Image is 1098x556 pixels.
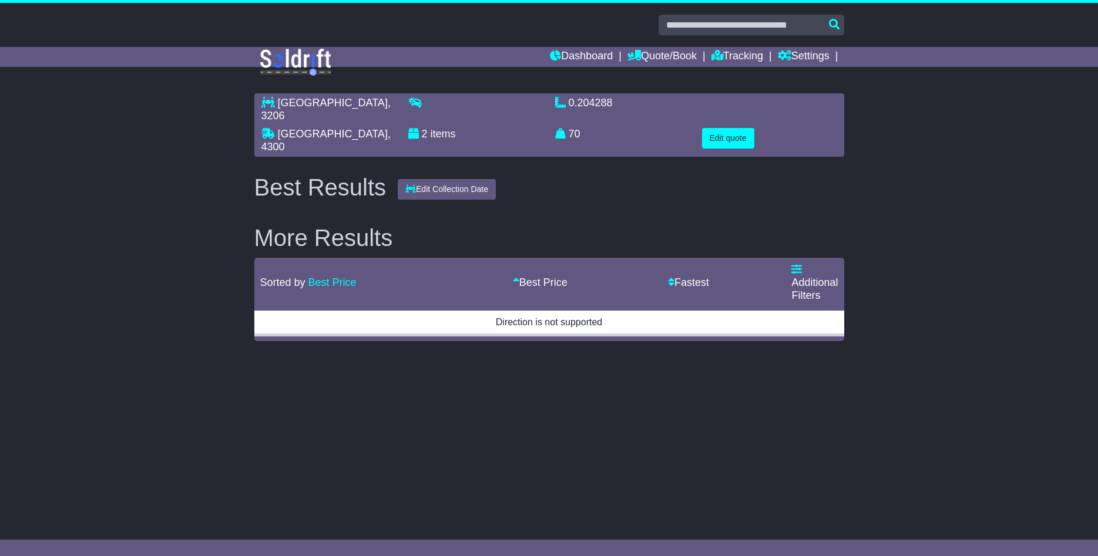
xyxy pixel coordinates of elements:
a: Best Price [513,277,568,288]
a: Best Price [308,277,357,288]
span: [GEOGRAPHIC_DATA] [278,128,388,140]
td: Direction is not supported [254,309,844,335]
a: Settings [778,47,830,67]
button: Edit Collection Date [398,179,496,200]
a: Quote/Book [627,47,697,67]
span: , 3206 [261,97,391,122]
a: Additional Filters [791,264,838,301]
button: Edit quote [702,128,754,149]
span: 70 [569,128,580,140]
h2: More Results [254,225,844,251]
a: Tracking [711,47,763,67]
span: Sorted by [260,277,305,288]
span: [GEOGRAPHIC_DATA] [278,97,388,109]
span: 2 [422,128,428,140]
span: items [431,128,456,140]
span: 0.204288 [569,97,613,109]
a: Fastest [668,277,709,288]
a: Dashboard [550,47,613,67]
span: , 4300 [261,128,391,153]
div: Best Results [249,174,392,200]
